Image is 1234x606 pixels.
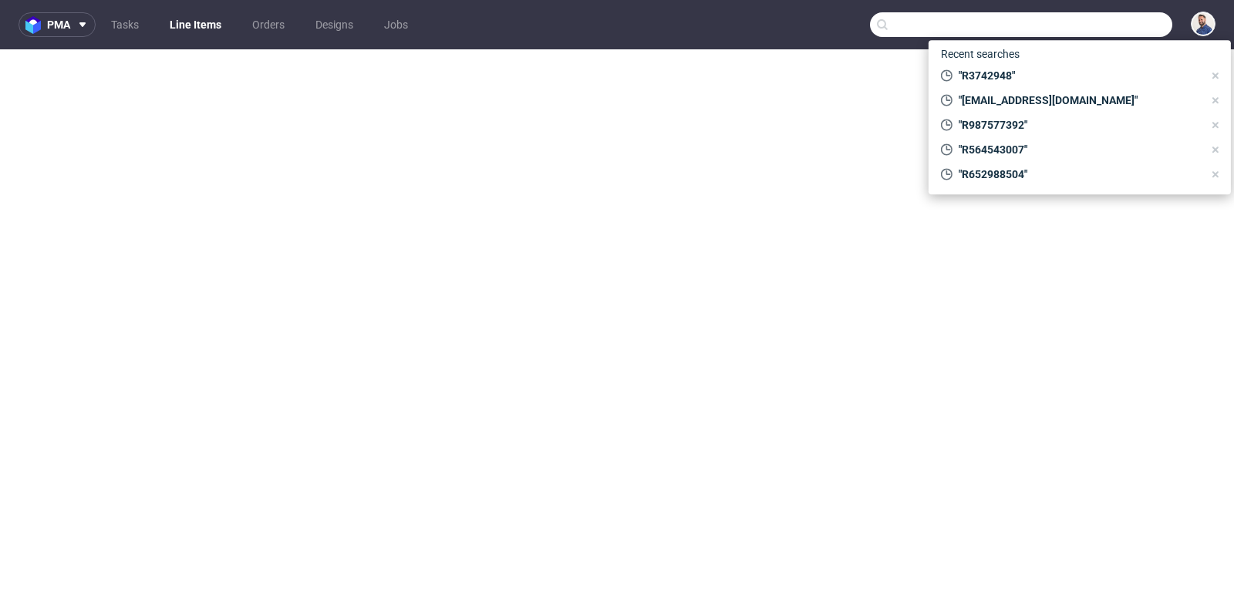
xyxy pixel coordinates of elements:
[952,93,1203,108] span: "[EMAIL_ADDRESS][DOMAIN_NAME]"
[952,117,1203,133] span: "R987577392"
[375,12,417,37] a: Jobs
[952,142,1203,157] span: "R564543007"
[306,12,362,37] a: Designs
[243,12,294,37] a: Orders
[160,12,231,37] a: Line Items
[19,12,96,37] button: pma
[935,42,1026,66] span: Recent searches
[952,167,1203,182] span: "R652988504"
[25,16,47,34] img: logo
[952,68,1203,83] span: "R3742948"
[102,12,148,37] a: Tasks
[47,19,70,30] span: pma
[1192,13,1214,35] img: Michał Rachański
